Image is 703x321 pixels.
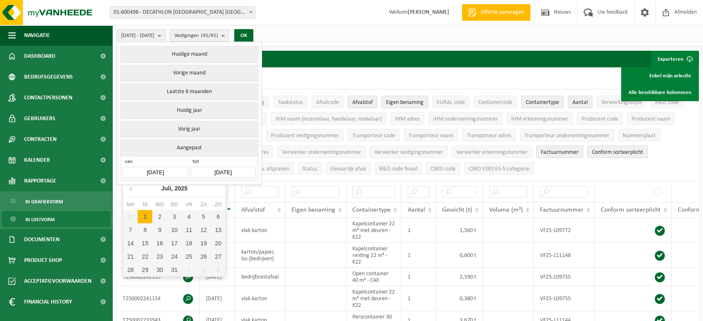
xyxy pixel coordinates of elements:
[401,218,436,243] td: 1
[278,99,303,106] span: Taakstatus
[597,96,646,108] button: VerwerkingswijzeVerwerkingswijze: Activate to sort
[211,223,225,237] div: 13
[24,87,72,108] span: Contactpersonen
[123,158,188,167] span: van
[234,29,253,42] button: OK
[116,268,200,286] td: T250002241155
[568,96,592,108] button: AantalAantal: Activate to sort
[534,218,594,243] td: VF25-109772
[478,99,512,106] span: Containercode
[211,210,225,223] div: 6
[618,129,660,141] button: NummerplaatNummerplaat: Activate to sort
[312,96,344,108] button: AfvalcodeAfvalcode: Activate to sort
[25,194,63,210] span: In grafiekvorm
[182,210,196,223] div: 4
[592,149,643,156] span: Conform sorteerplicht
[316,99,339,106] span: Afvalcode
[346,268,401,286] td: Open container 40 m³ - C40
[437,99,465,106] span: EURAL code
[432,96,470,108] button: EURAL codeEURAL code: Activate to sort
[201,33,218,38] count: (45/45)
[273,96,307,108] button: TaakstatusTaakstatus: Activate to sort
[167,200,182,209] div: do
[182,200,196,209] div: vr
[601,207,661,213] span: Conform sorteerplicht
[235,286,285,311] td: vlak karton
[346,243,401,268] td: Kapelcontainer renting 22 m³ - K22
[271,112,386,125] button: IHM naam (inzamelaar, handelaar, makelaar)IHM naam (inzamelaar, handelaar, makelaar): Activate to...
[511,116,568,122] span: IHM erkenningsnummer
[138,210,152,223] div: 1
[110,6,255,19] span: 01-600498 - DECATHLON BELGIUM NV/SA - EVERE
[196,250,211,263] div: 26
[196,237,211,250] div: 19
[24,250,62,271] span: Product Shop
[25,212,54,227] span: In lijstvorm
[167,263,182,277] div: 31
[464,162,534,175] button: CSRD ESRS E5-5 categorieCSRD ESRS E5-5 categorie: Activate to sort
[170,29,229,42] button: Vestigingen(45/45)
[235,268,285,286] td: bedrijfsrestafval
[426,162,460,175] button: CSRD codeCSRD code: Activate to sort
[408,9,449,15] strong: [PERSON_NAME]
[2,211,110,227] a: In lijstvorm
[123,263,138,277] div: 28
[235,218,285,243] td: vlak karton
[404,129,458,141] button: Transporteur naamTransporteur naam: Activate to sort
[386,99,423,106] span: Eigen benaming
[167,237,182,250] div: 17
[200,268,235,286] td: [DATE]
[196,200,211,209] div: za
[152,263,167,277] div: 30
[346,286,401,311] td: Kapelcontainer 22 m³ met deuren - K22
[120,102,258,119] button: Huidig jaar
[655,99,679,106] span: R&D code
[182,250,196,263] div: 25
[507,112,573,125] button: IHM erkenningsnummerIHM erkenningsnummer: Activate to sort
[123,250,138,263] div: 21
[381,96,428,108] button: Eigen benamingEigen benaming: Activate to sort
[235,243,285,268] td: karton/papier, los (bedrijven)
[292,207,335,213] span: Eigen benaming
[110,7,255,18] span: 01-600498 - DECATHLON BELGIUM NV/SA - EVERE
[277,146,366,158] button: Verwerker ondernemingsnummerVerwerker ondernemingsnummer: Activate to sort
[158,182,191,195] div: Juli,
[24,129,57,150] span: Contracten
[582,116,618,122] span: Producent code
[474,96,517,108] button: ContainercodeContainercode: Activate to sort
[116,29,166,42] button: [DATE] - [DATE]
[651,51,698,67] button: Exporteren
[196,210,211,223] div: 5
[587,146,648,158] button: Conform sorteerplicht : Activate to sort
[370,146,448,158] button: Verwerker vestigingsnummerVerwerker vestigingsnummer: Activate to sort
[326,162,371,175] button: Gevaarlijk afval : Activate to sort
[374,149,443,156] span: Verwerker vestigingsnummer
[2,193,110,209] a: In grafiekvorm
[24,170,56,191] span: Rapportage
[138,237,152,250] div: 15
[352,133,395,139] span: Transporteur code
[298,162,322,175] button: StatusStatus: Activate to sort
[536,146,583,158] button: FactuurnummerFactuurnummer: Activate to sort
[352,207,391,213] span: Containertype
[462,4,530,21] a: Offerte aanvragen
[123,210,138,223] div: 30
[282,149,361,156] span: Verwerker ondernemingsnummer
[408,207,425,213] span: Aantal
[627,112,675,125] button: Producent naamProducent naam: Activate to sort
[525,133,609,139] span: Transporteur ondernemingsnummer
[622,67,698,84] a: Enkel mijn selectie
[175,185,188,191] i: 2025
[436,243,483,268] td: 0,600 t
[428,112,502,125] button: IHM ondernemingsnummerIHM ondernemingsnummer: Activate to sort
[469,166,529,172] span: CSRD ESRS E5-5 categorie
[271,133,339,139] span: Producent vestigingsnummer
[196,223,211,237] div: 12
[521,96,564,108] button: ContainertypeContainertype: Activate to sort
[120,121,258,138] button: Vorig jaar
[651,96,683,108] button: R&D codeR&amp;D code: Activate to sort
[401,286,436,311] td: 1
[152,200,167,209] div: wo
[138,223,152,237] div: 8
[534,243,594,268] td: VF25-111148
